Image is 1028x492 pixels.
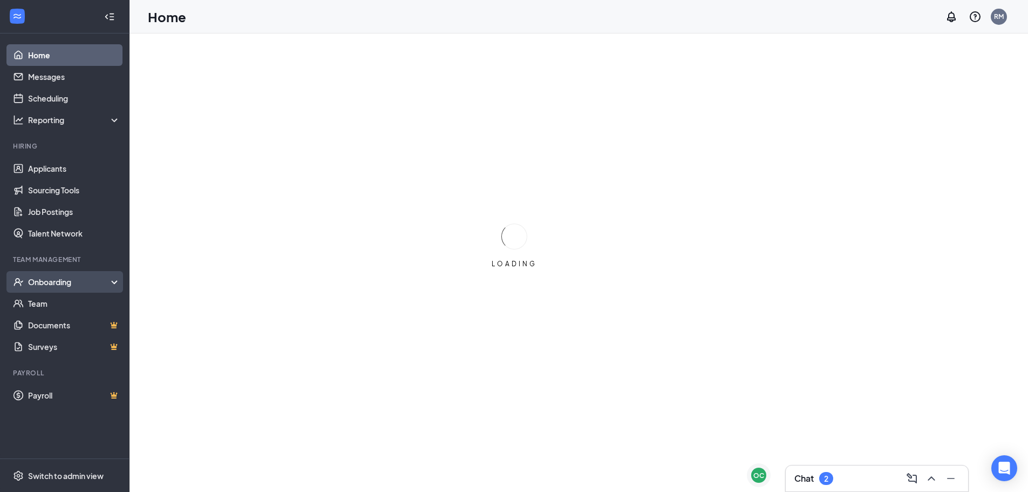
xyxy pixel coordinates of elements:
div: LOADING [487,259,541,268]
a: Sourcing Tools [28,179,120,201]
div: Hiring [13,141,118,151]
a: Talent Network [28,223,120,244]
svg: QuestionInfo [969,10,982,23]
button: ChevronUp [923,470,940,487]
h1: Home [148,8,186,26]
div: 2 [824,474,828,483]
svg: Collapse [104,11,115,22]
button: ComposeMessage [903,470,921,487]
div: Reporting [28,114,121,125]
a: Applicants [28,158,120,179]
a: Messages [28,66,120,87]
svg: Notifications [945,10,958,23]
a: Home [28,44,120,66]
svg: WorkstreamLogo [12,11,23,22]
svg: Analysis [13,114,24,125]
a: PayrollCrown [28,385,120,406]
svg: UserCheck [13,277,24,287]
svg: Settings [13,470,24,481]
h3: Chat [794,473,814,484]
div: Payroll [13,368,118,378]
div: Team Management [13,255,118,264]
div: OC [753,471,764,480]
svg: ChevronUp [925,472,938,485]
div: Switch to admin view [28,470,104,481]
a: Scheduling [28,87,120,109]
svg: ComposeMessage [906,472,918,485]
svg: Minimize [944,472,957,485]
a: SurveysCrown [28,336,120,358]
button: Minimize [942,470,959,487]
div: Onboarding [28,277,111,287]
a: Team [28,293,120,314]
a: Job Postings [28,201,120,223]
div: RM [994,12,1004,21]
div: Open Intercom Messenger [991,455,1017,481]
a: DocumentsCrown [28,314,120,336]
